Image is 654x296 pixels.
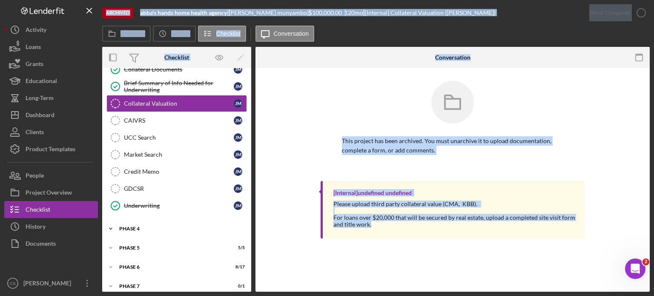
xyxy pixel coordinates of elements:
[124,202,234,209] div: Underwriting
[234,167,242,176] div: j m
[216,30,241,37] label: Checklist
[140,9,229,16] div: |
[234,116,242,125] div: j m
[234,82,242,91] div: j m
[234,150,242,159] div: j m
[119,284,224,289] div: Phase 7
[4,201,98,218] button: Checklist
[21,275,77,294] div: [PERSON_NAME]
[255,26,315,42] button: Conversation
[26,55,43,75] div: Grants
[106,95,247,112] a: Collateral Valuationjm
[124,117,234,124] div: CAIVRS
[106,61,247,78] a: Collateral Documentsjm
[124,80,234,93] div: Brief Summary of Info Needed for Underwriting
[106,129,247,146] a: UCC Searchjm
[363,9,496,16] div: | [Internal] Collateral Valuation ([PERSON_NAME])
[106,197,247,214] a: Underwritingjm
[26,184,72,203] div: Project Overview
[342,136,563,155] p: This project has been archived. You must unarchive it to upload documentation, complete a form, o...
[26,124,44,143] div: Clients
[106,112,247,129] a: CAIVRSjm
[4,106,98,124] button: Dashboard
[435,54,470,61] div: Conversation
[4,38,98,55] button: Loans
[124,134,234,141] div: UCC Search
[581,4,650,21] button: Mark Complete
[229,264,245,270] div: 8 / 17
[119,264,224,270] div: Phase 6
[333,190,412,196] div: [Internal] undefined undefined
[234,184,242,193] div: j m
[234,133,242,142] div: j m
[198,26,246,42] button: Checklist
[26,141,75,160] div: Product Templates
[26,38,41,57] div: Loans
[106,163,247,180] a: Credit Memojm
[234,201,242,210] div: j m
[234,65,242,74] div: j m
[124,100,234,107] div: Collateral Valuation
[171,30,190,37] label: Activity
[26,72,57,92] div: Educational
[229,245,245,250] div: 5 / 5
[106,146,247,163] a: Market Searchjm
[26,21,46,40] div: Activity
[229,284,245,289] div: 0 / 1
[102,26,151,42] button: Overview
[26,89,54,109] div: Long-Term
[4,141,98,158] button: Product Templates
[120,30,145,37] label: Overview
[4,275,98,292] button: CS[PERSON_NAME]
[4,184,98,201] button: Project Overview
[234,99,242,108] div: j m
[589,4,631,21] div: Mark Complete
[4,21,98,38] button: Activity
[4,124,98,141] button: Clients
[4,235,98,252] button: Documents
[229,9,309,16] div: [PERSON_NAME] munyambo |
[26,201,50,220] div: Checklist
[4,167,98,184] button: People
[274,30,309,37] label: Conversation
[625,259,645,279] iframe: Intercom live chat
[140,9,227,16] b: abba's hands home health agency
[102,8,133,18] div: Archived
[10,281,15,286] text: CS
[106,180,247,197] a: GDCSRjm
[124,168,234,175] div: Credit Memo
[124,151,234,158] div: Market Search
[26,218,46,237] div: History
[119,245,224,250] div: Phase 5
[26,167,44,186] div: People
[4,218,98,235] button: History
[643,259,649,265] span: 2
[26,106,54,126] div: Dashboard
[4,72,98,89] button: Educational
[153,26,195,42] button: Activity
[124,185,234,192] div: GDCSR
[333,201,576,228] div: Please upload third party collateral value (CMA, KBB). For loans over $20,000 that will be secure...
[119,226,241,231] div: Phase 4
[4,89,98,106] button: Long-Term
[4,55,98,72] button: Grants
[124,66,234,73] div: Collateral Documents
[106,78,247,95] a: Brief Summary of Info Needed for Underwritingjm
[164,54,189,61] div: Checklist
[344,9,363,16] div: 120 mo
[26,235,56,254] div: Documents
[309,9,344,16] div: $100,000.00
